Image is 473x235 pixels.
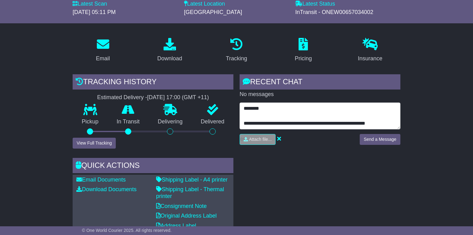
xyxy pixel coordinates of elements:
[149,118,192,125] p: Delivering
[192,118,234,125] p: Delivered
[76,186,137,192] a: Download Documents
[295,54,312,63] div: Pricing
[73,9,116,15] span: [DATE] 05:11 PM
[156,213,217,219] a: Original Address Label
[76,177,126,183] a: Email Documents
[73,138,116,149] button: View Full Tracking
[295,1,335,7] label: Latest Status
[147,94,209,101] div: [DATE] 17:00 (GMT +11)
[295,9,373,15] span: InTransit - ONEW00657034002
[184,9,242,15] span: [GEOGRAPHIC_DATA]
[96,54,110,63] div: Email
[82,228,172,233] span: © One World Courier 2025. All rights reserved.
[108,118,149,125] p: In Transit
[360,134,400,145] button: Send a Message
[73,158,233,175] div: Quick Actions
[156,203,207,209] a: Consignment Note
[240,74,400,91] div: RECENT CHAT
[73,74,233,91] div: Tracking history
[156,186,224,199] a: Shipping Label - Thermal printer
[184,1,225,7] label: Latest Location
[92,36,114,65] a: Email
[156,223,196,229] a: Address Label
[73,94,233,101] div: Estimated Delivery -
[354,36,386,65] a: Insurance
[358,54,382,63] div: Insurance
[73,1,107,7] label: Latest Scan
[291,36,316,65] a: Pricing
[222,36,251,65] a: Tracking
[73,118,108,125] p: Pickup
[240,91,400,98] p: No messages
[153,36,186,65] a: Download
[226,54,247,63] div: Tracking
[156,177,227,183] a: Shipping Label - A4 printer
[157,54,182,63] div: Download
